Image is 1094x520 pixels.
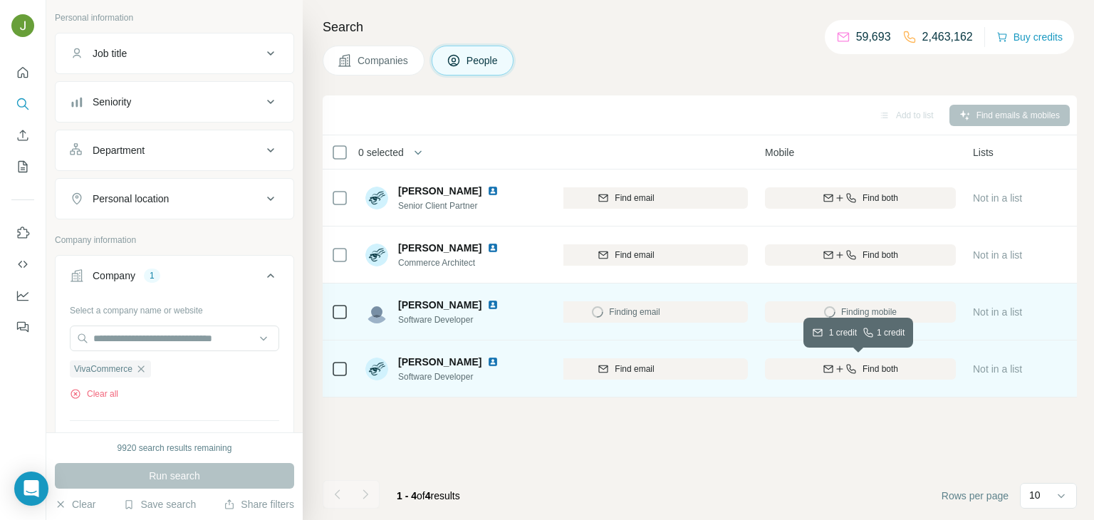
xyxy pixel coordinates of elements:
[11,251,34,277] button: Use Surfe API
[397,490,460,501] span: results
[487,299,499,311] img: LinkedIn logo
[504,358,748,380] button: Find email
[425,490,431,501] span: 4
[863,249,898,261] span: Find both
[504,187,748,209] button: Find email
[358,53,410,68] span: Companies
[863,192,898,204] span: Find both
[615,192,654,204] span: Find email
[93,46,127,61] div: Job title
[398,184,481,198] span: [PERSON_NAME]
[56,85,293,119] button: Seniority
[11,14,34,37] img: Avatar
[93,269,135,283] div: Company
[11,91,34,117] button: Search
[365,187,388,209] img: Avatar
[14,472,48,506] div: Open Intercom Messenger
[1029,488,1041,502] p: 10
[398,298,481,312] span: [PERSON_NAME]
[323,17,1077,37] h4: Search
[70,388,118,400] button: Clear all
[11,283,34,308] button: Dashboard
[398,199,516,212] span: Senior Client Partner
[765,244,956,266] button: Find both
[996,27,1063,47] button: Buy credits
[398,313,516,326] span: Software Developer
[56,36,293,71] button: Job title
[487,356,499,368] img: LinkedIn logo
[397,490,417,501] span: 1 - 4
[973,306,1022,318] span: Not in a list
[765,145,794,160] span: Mobile
[365,244,388,266] img: Avatar
[11,123,34,148] button: Enrich CSV
[55,11,294,24] p: Personal information
[398,370,516,383] span: Software Developer
[765,358,956,380] button: Find both
[398,355,481,369] span: [PERSON_NAME]
[398,241,481,255] span: [PERSON_NAME]
[93,95,131,109] div: Seniority
[504,244,748,266] button: Find email
[358,145,404,160] span: 0 selected
[93,143,145,157] div: Department
[615,249,654,261] span: Find email
[55,497,95,511] button: Clear
[973,249,1022,261] span: Not in a list
[123,497,196,511] button: Save search
[55,234,294,246] p: Company information
[56,133,293,167] button: Department
[973,192,1022,204] span: Not in a list
[93,192,169,206] div: Personal location
[765,187,956,209] button: Find both
[615,363,654,375] span: Find email
[942,489,1009,503] span: Rows per page
[973,363,1022,375] span: Not in a list
[365,301,388,323] img: Avatar
[11,220,34,246] button: Use Surfe on LinkedIn
[11,314,34,340] button: Feedback
[973,145,994,160] span: Lists
[365,358,388,380] img: Avatar
[863,363,898,375] span: Find both
[487,185,499,197] img: LinkedIn logo
[74,363,132,375] span: VivaCommerce
[56,259,293,298] button: Company1
[417,490,425,501] span: of
[487,242,499,254] img: LinkedIn logo
[922,28,973,46] p: 2,463,162
[224,497,294,511] button: Share filters
[70,298,279,317] div: Select a company name or website
[118,442,232,454] div: 9920 search results remaining
[144,269,160,282] div: 1
[11,154,34,180] button: My lists
[467,53,499,68] span: People
[856,28,891,46] p: 59,693
[11,60,34,85] button: Quick start
[398,256,516,269] span: Commerce Architect
[56,182,293,216] button: Personal location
